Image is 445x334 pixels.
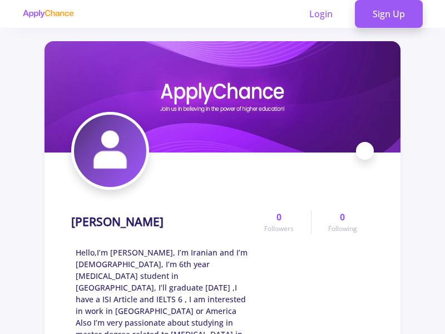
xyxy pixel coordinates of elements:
img: HODA ZAREPOUR cover image [44,41,400,153]
h1: [PERSON_NAME] [71,215,164,229]
span: 0 [276,210,281,224]
span: 0 [340,210,345,224]
img: HODA ZAREPOUR avatar [74,115,146,187]
span: Following [328,224,357,234]
img: applychance logo text only [22,9,74,18]
span: Followers [264,224,294,234]
a: 0Following [311,210,374,234]
a: 0Followers [248,210,310,234]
